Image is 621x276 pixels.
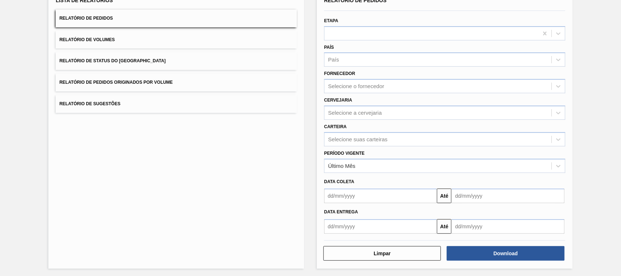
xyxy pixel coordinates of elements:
[324,189,437,203] input: dd/mm/yyyy
[328,83,384,90] div: Selecione o fornecedor
[323,246,441,261] button: Limpar
[328,163,355,169] div: Último Mês
[324,18,338,23] label: Etapa
[451,189,564,203] input: dd/mm/yyyy
[56,31,297,49] button: Relatório de Volumes
[56,95,297,113] button: Relatório de Sugestões
[324,98,352,103] label: Cervejaria
[328,136,387,142] div: Selecione suas carteiras
[59,58,166,63] span: Relatório de Status do [GEOGRAPHIC_DATA]
[447,246,564,261] button: Download
[59,101,120,106] span: Relatório de Sugestões
[437,219,451,234] button: Até
[328,57,339,63] div: País
[56,9,297,27] button: Relatório de Pedidos
[324,71,355,76] label: Fornecedor
[59,80,173,85] span: Relatório de Pedidos Originados por Volume
[437,189,451,203] button: Até
[324,151,365,156] label: Período Vigente
[324,179,354,184] span: Data coleta
[451,219,564,234] input: dd/mm/yyyy
[59,37,115,42] span: Relatório de Volumes
[56,52,297,70] button: Relatório de Status do [GEOGRAPHIC_DATA]
[328,110,382,116] div: Selecione a cervejaria
[324,45,334,50] label: País
[59,16,113,21] span: Relatório de Pedidos
[324,124,347,129] label: Carteira
[324,219,437,234] input: dd/mm/yyyy
[56,74,297,91] button: Relatório de Pedidos Originados por Volume
[324,209,358,214] span: Data entrega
